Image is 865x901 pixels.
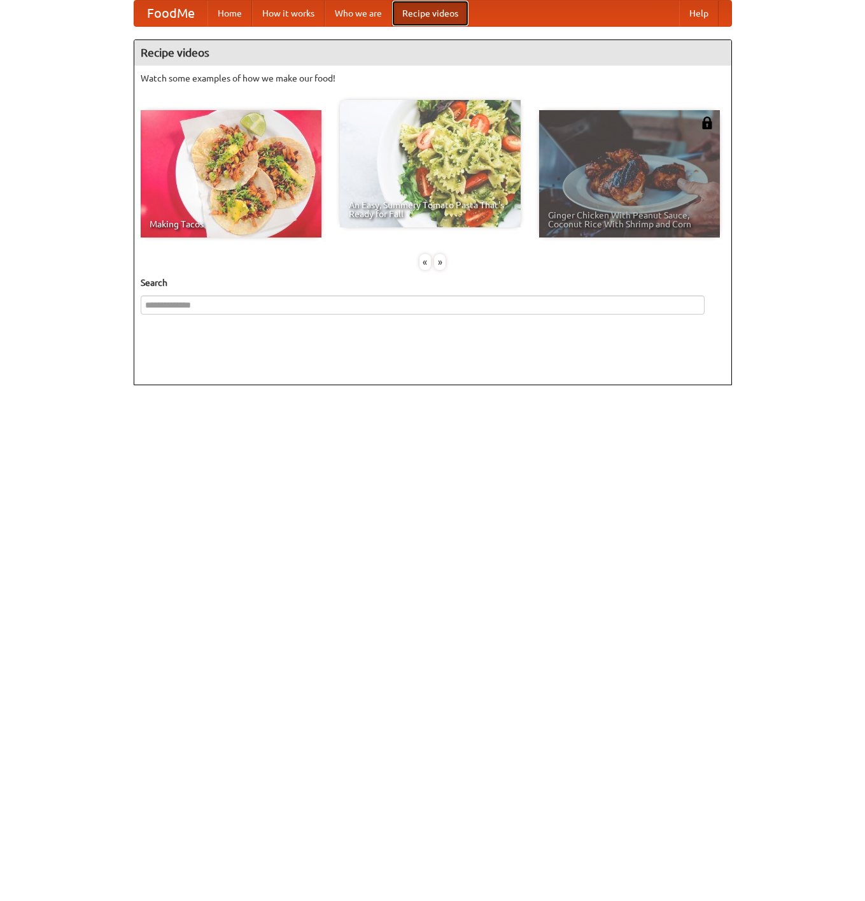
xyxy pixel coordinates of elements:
a: Recipe videos [392,1,468,26]
h5: Search [141,276,725,289]
a: Who we are [325,1,392,26]
a: How it works [252,1,325,26]
a: Help [679,1,719,26]
a: FoodMe [134,1,207,26]
a: Making Tacos [141,110,321,238]
div: » [434,254,446,270]
img: 483408.png [701,117,714,129]
span: An Easy, Summery Tomato Pasta That's Ready for Fall [349,201,512,218]
span: Making Tacos [150,220,313,229]
a: Home [207,1,252,26]
h4: Recipe videos [134,40,731,66]
a: An Easy, Summery Tomato Pasta That's Ready for Fall [340,100,521,227]
div: « [419,254,431,270]
p: Watch some examples of how we make our food! [141,72,725,85]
